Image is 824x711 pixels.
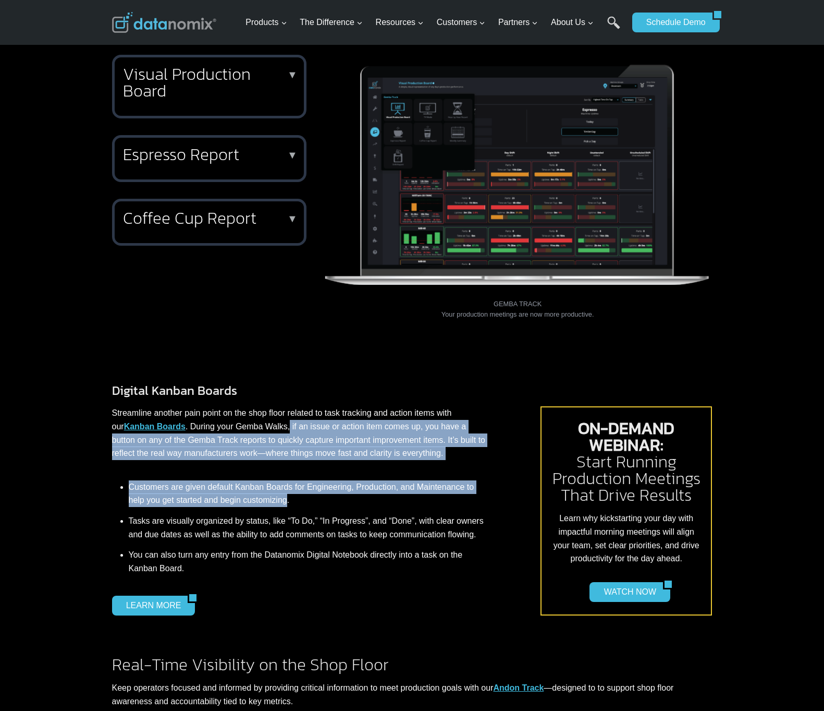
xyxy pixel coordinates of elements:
[493,683,544,692] a: Andon Track
[117,233,132,240] a: Terms
[123,66,291,99] h2: Visual Production Board
[287,71,298,78] p: ▼
[245,16,287,29] span: Products
[112,596,188,616] a: LEARN MORE
[578,416,674,457] strong: ON-DEMAND WEBINAR:
[550,420,703,503] h2: Start Running Production Meetings That Drive Results
[129,545,490,579] li: You can also turn any entry from the Datanomix Digital Notebook directly into a task on the Kanba...
[287,151,298,159] p: ▼
[112,381,490,400] h3: Digital Kanban Boards
[112,681,712,708] p: Keep operators focused and informed by providing critical information to meet production goals wi...
[437,16,485,29] span: Customers
[498,16,538,29] span: Partners
[607,16,620,40] a: Search
[112,656,712,673] h2: Real-Time Visibility on the Shop Floor
[124,422,186,431] a: Kanban Boards
[112,12,216,33] img: Datanomix
[129,511,490,545] li: Tasks are visually organized by status, like “To Do,” “In Progress”, and “Done”, with clear owner...
[241,6,627,40] nav: Primary Navigation
[142,233,176,240] a: Privacy Policy
[123,146,291,163] h2: Espresso Report
[550,512,703,565] p: Learn why kickstarting your day with impactful morning meetings will align your team, set clear p...
[112,406,490,460] p: Streamline another pain point on the shop floor related to task tracking and action items with ou...
[376,16,424,29] span: Resources
[129,477,490,511] li: Customers are given default Kanban Boards for Engineering, Production, and Maintenance to help yo...
[235,129,275,138] span: State/Region
[323,55,712,284] img: Datanomix Production Monitoring GEMBA Track
[323,288,712,320] figcaption: GEMBA TRACK Your production meetings are now more productive.
[235,1,268,10] span: Last Name
[589,582,662,602] a: WATCH NOW
[235,43,281,53] span: Phone number
[300,16,363,29] span: The Difference
[123,210,291,226] h2: Coffee Cup Report
[287,215,298,222] p: ▼
[632,13,712,32] a: Schedule Demo
[551,16,594,29] span: About Us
